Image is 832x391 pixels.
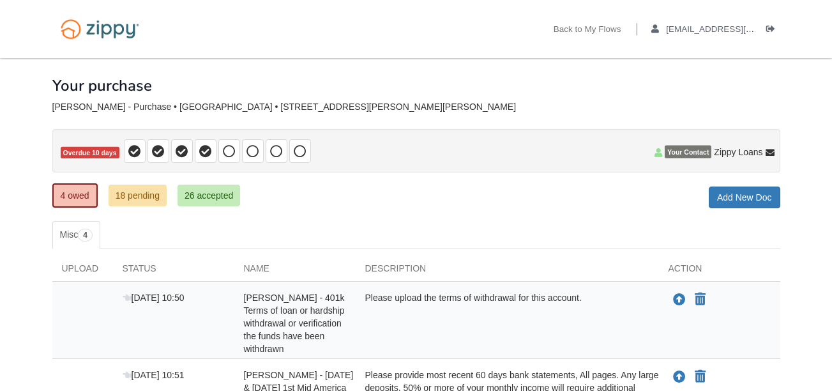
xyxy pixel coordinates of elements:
[672,369,687,385] button: Upload Andrea Reinhart - June & July 2025 1st Mid America CU statements - Transaction history fro...
[123,293,185,303] span: [DATE] 10:50
[714,146,762,158] span: Zippy Loans
[666,24,812,34] span: andcook84@outlook.com
[693,292,707,307] button: Declare Andrea Reinhart - 401k Terms of loan or hardship withdrawal or verification the funds hav...
[766,24,780,37] a: Log out
[665,146,711,158] span: Your Contact
[178,185,240,206] a: 26 accepted
[234,262,356,281] div: Name
[113,262,234,281] div: Status
[52,221,100,249] a: Misc
[672,291,687,308] button: Upload Andrea Reinhart - 401k Terms of loan or hardship withdrawal or verification the funds have...
[61,147,119,159] span: Overdue 10 days
[52,13,147,45] img: Logo
[52,102,780,112] div: [PERSON_NAME] - Purchase • [GEOGRAPHIC_DATA] • [STREET_ADDRESS][PERSON_NAME][PERSON_NAME]
[693,369,707,385] button: Declare Andrea Reinhart - June & July 2025 1st Mid America CU statements - Transaction history fr...
[356,291,659,355] div: Please upload the terms of withdrawal for this account.
[109,185,167,206] a: 18 pending
[659,262,780,281] div: Action
[52,183,98,208] a: 4 owed
[78,229,93,241] span: 4
[52,262,113,281] div: Upload
[651,24,813,37] a: edit profile
[244,293,345,354] span: [PERSON_NAME] - 401k Terms of loan or hardship withdrawal or verification the funds have been wit...
[52,77,152,94] h1: Your purchase
[554,24,621,37] a: Back to My Flows
[123,370,185,380] span: [DATE] 10:51
[709,187,780,208] a: Add New Doc
[356,262,659,281] div: Description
